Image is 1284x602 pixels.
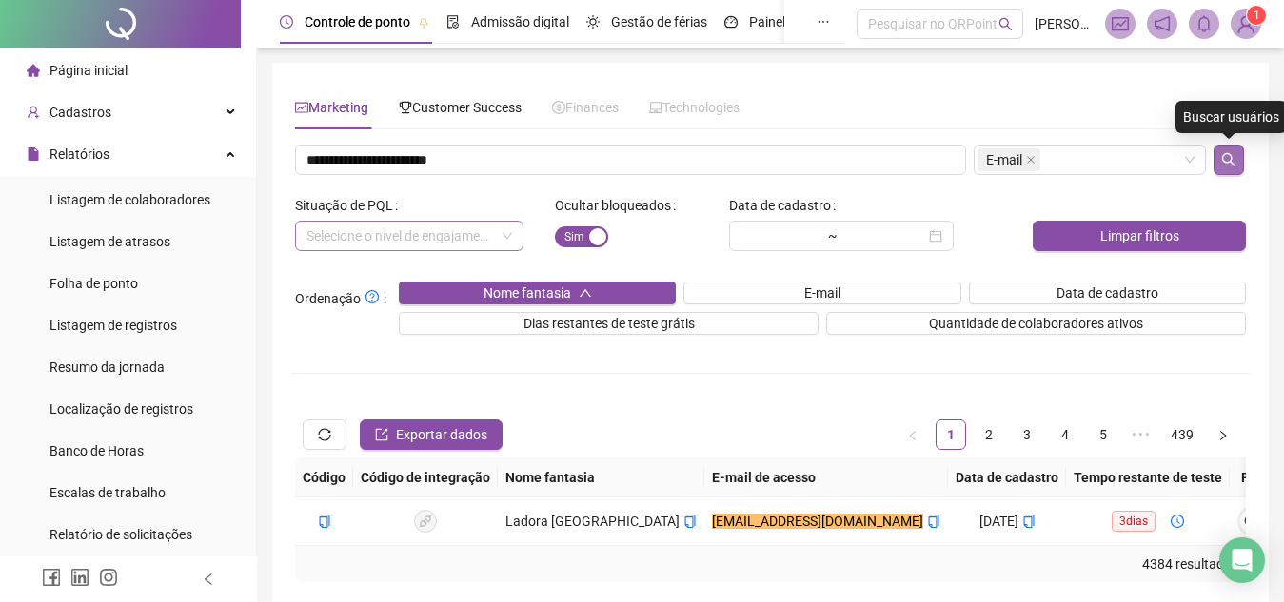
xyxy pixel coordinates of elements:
label: Situação de PQL [295,190,405,221]
span: [PERSON_NAME] [1035,13,1094,34]
span: Controle de ponto [305,14,410,29]
li: 5 próximas páginas [1126,419,1156,450]
span: Ladora [GEOGRAPHIC_DATA] [505,514,680,529]
th: Tempo restante de teste [1066,457,1230,497]
img: 91704 [1232,10,1260,38]
th: Data de cadastro [948,457,1066,497]
span: 60% [1237,515,1270,526]
a: 5 [1089,420,1117,449]
span: Banco de Horas [49,443,144,458]
span: file-done [446,15,460,29]
button: E-mail [683,282,960,304]
span: Ordenação : [295,285,386,309]
span: export [375,428,388,441]
label: Data de cadastro [729,190,843,221]
span: Página inicial [49,63,128,78]
span: ellipsis [817,15,830,29]
span: laptop [649,101,662,114]
div: 4384 resultados [303,553,1238,574]
span: facebook [42,568,61,587]
button: copiar [318,511,331,532]
span: trophy [399,101,412,114]
li: 2 [974,419,1004,450]
span: ••• [1126,419,1156,450]
span: [DATE] [979,514,1036,529]
li: 5 [1088,419,1118,450]
span: Listagem de atrasos [49,234,170,249]
button: Ordenação: [361,285,384,308]
a: 1 [937,420,965,449]
span: clock-circle [1171,515,1184,528]
button: sync [303,419,346,450]
span: instagram [99,568,118,587]
li: Próxima página [1208,419,1238,450]
th: E-mail de acesso [704,457,948,497]
button: 3diasclock-circle [1096,506,1199,536]
a: 2 [975,420,1003,449]
mark: [EMAIL_ADDRESS][DOMAIN_NAME] [712,514,923,529]
span: right [1217,430,1229,441]
span: close [1026,155,1036,165]
span: Resumo da jornada [49,359,165,375]
button: Exportar dados [360,419,503,450]
button: Dias restantes de teste grátis [399,312,819,335]
span: E-mail [804,282,840,303]
span: E-mail [978,148,1040,171]
span: copy [927,515,940,528]
button: copiar [1022,511,1036,532]
span: Dias restantes de teste grátis [523,313,695,334]
span: user-add [27,106,40,119]
div: Open Intercom Messenger [1219,537,1265,583]
a: 439 [1165,420,1199,449]
th: PQL [1230,457,1277,497]
span: 3 dias [1112,511,1156,532]
span: Escalas de trabalho [49,485,166,500]
th: Código [295,457,353,497]
span: clock-circle [280,15,293,29]
span: fund [1112,15,1129,32]
span: Technologies [649,100,740,115]
li: 3 [1012,419,1042,450]
span: Nome fantasia [484,282,571,303]
span: Admissão digital [471,14,569,29]
span: copy [1022,515,1036,528]
span: Limpar filtros [1100,225,1179,246]
span: Folha de ponto [49,276,138,291]
span: bell [1195,15,1213,32]
span: dashboard [724,15,738,29]
button: Nome fantasiaup [399,282,676,304]
span: Customer Success [399,100,522,115]
sup: Atualize o seu contato no menu Meus Dados [1247,6,1266,25]
button: Quantidade de colaboradores ativos [826,312,1246,335]
div: ~ [820,229,845,243]
li: 1 [936,419,966,450]
span: Gestão de férias [611,14,707,29]
span: copy [318,515,331,528]
span: Finances [552,100,619,115]
span: Data de cadastro [1057,282,1158,303]
span: Cadastros [49,105,111,120]
span: Localização de registros [49,401,193,417]
label: Ocultar bloqueados [555,190,683,221]
span: up [579,286,592,300]
button: copiar [683,511,697,532]
button: Data de cadastro [969,282,1246,304]
span: left [907,430,919,441]
button: Limpar filtros [1033,221,1246,251]
span: dollar [552,101,565,114]
li: Página anterior [898,419,928,450]
a: 4 [1051,420,1079,449]
span: Relatórios [49,146,109,162]
button: copiar [927,511,940,532]
span: fund [295,101,308,114]
th: Código de integração [353,457,498,497]
span: Quantidade de colaboradores ativos [929,313,1143,334]
span: linkedin [70,568,89,587]
li: 439 [1164,419,1200,450]
span: E-mail [986,149,1022,170]
span: question-circle [365,290,379,303]
span: sun [586,15,600,29]
span: Listagem de registros [49,318,177,333]
button: right [1208,419,1238,450]
span: 1 [1254,9,1260,22]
